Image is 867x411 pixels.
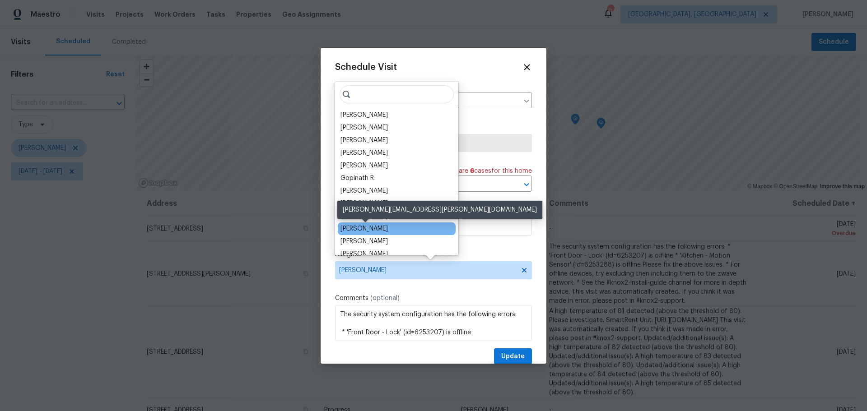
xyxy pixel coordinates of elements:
[340,123,388,132] div: [PERSON_NAME]
[335,63,397,72] span: Schedule Visit
[494,348,532,365] button: Update
[335,305,532,341] textarea: The security system configuration has the following errors: * 'Front Door - Lock' (id=6253207) is...
[470,168,474,174] span: 6
[370,295,400,301] span: (optional)
[340,161,388,170] div: [PERSON_NAME]
[340,111,388,120] div: [PERSON_NAME]
[339,267,516,274] span: [PERSON_NAME]
[501,351,525,362] span: Update
[340,174,374,183] div: Gopinath R
[340,136,388,145] div: [PERSON_NAME]
[340,199,388,208] div: [PERSON_NAME]
[520,178,533,191] button: Open
[337,201,542,219] div: [PERSON_NAME][EMAIL_ADDRESS][PERSON_NAME][DOMAIN_NAME]
[340,186,388,195] div: [PERSON_NAME]
[522,62,532,72] span: Close
[335,294,532,303] label: Comments
[340,249,388,259] div: [PERSON_NAME]
[340,224,388,233] div: [PERSON_NAME]
[340,148,388,157] div: [PERSON_NAME]
[442,166,532,175] span: There are case s for this home
[340,237,388,246] div: [PERSON_NAME]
